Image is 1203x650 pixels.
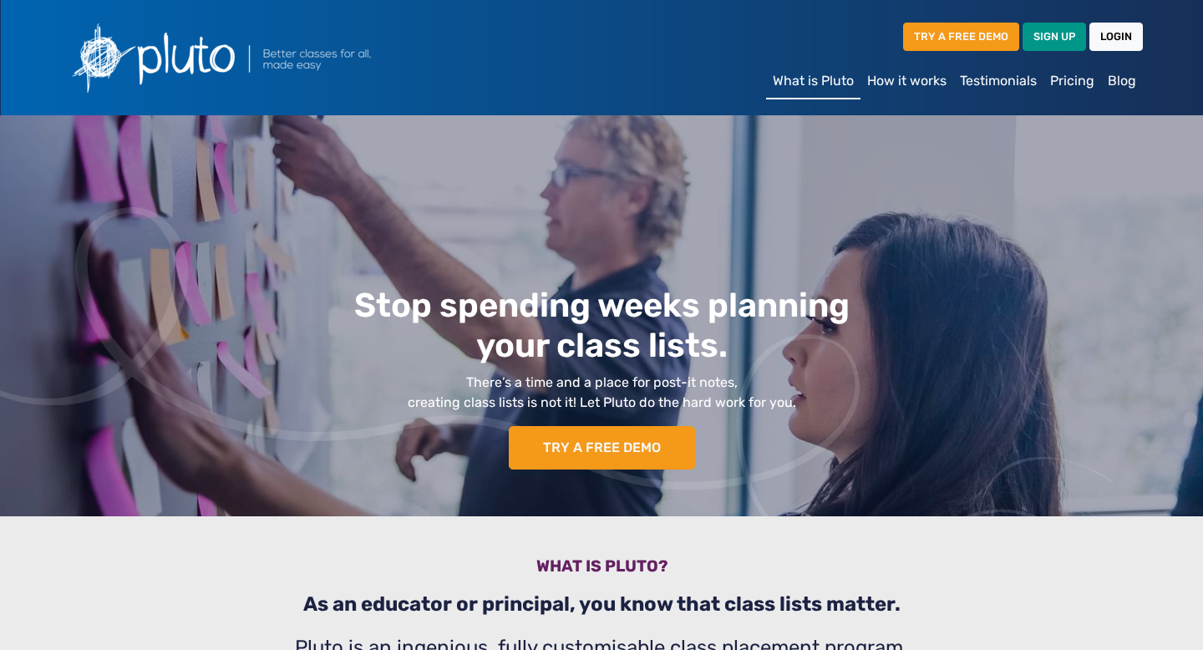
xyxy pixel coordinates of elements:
[1089,23,1143,50] a: LOGIN
[60,13,461,102] img: Pluto logo with the text Better classes for all, made easy
[766,64,860,99] a: What is Pluto
[1043,64,1101,98] a: Pricing
[1023,23,1086,50] a: SIGN UP
[509,426,695,470] a: TRY A FREE DEMO
[303,592,901,616] b: As an educator or principal, you know that class lists matter.
[180,373,1023,413] p: There’s a time and a place for post-it notes, creating class lists is not it! Let Pluto do the ha...
[903,23,1019,50] a: TRY A FREE DEMO
[180,286,1023,366] h1: Stop spending weeks planning your class lists.
[70,556,1133,582] h3: What is pluto?
[1101,64,1143,98] a: Blog
[953,64,1043,98] a: Testimonials
[860,64,953,98] a: How it works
